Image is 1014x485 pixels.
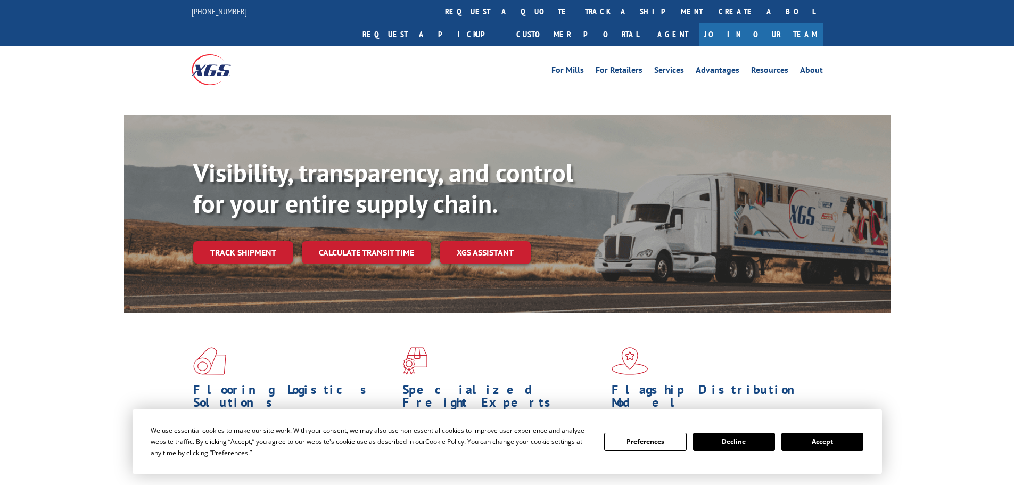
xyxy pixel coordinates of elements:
[425,437,464,446] span: Cookie Policy
[212,448,248,457] span: Preferences
[647,23,699,46] a: Agent
[302,241,431,264] a: Calculate transit time
[402,347,427,375] img: xgs-icon-focused-on-flooring-red
[612,383,813,414] h1: Flagship Distribution Model
[193,383,394,414] h1: Flooring Logistics Solutions
[192,6,247,17] a: [PHONE_NUMBER]
[751,66,788,78] a: Resources
[781,433,863,451] button: Accept
[596,66,642,78] a: For Retailers
[654,66,684,78] a: Services
[193,347,226,375] img: xgs-icon-total-supply-chain-intelligence-red
[699,23,823,46] a: Join Our Team
[355,23,508,46] a: Request a pickup
[440,241,531,264] a: XGS ASSISTANT
[800,66,823,78] a: About
[612,347,648,375] img: xgs-icon-flagship-distribution-model-red
[551,66,584,78] a: For Mills
[133,409,882,474] div: Cookie Consent Prompt
[696,66,739,78] a: Advantages
[604,433,686,451] button: Preferences
[193,241,293,264] a: Track shipment
[693,433,775,451] button: Decline
[151,425,591,458] div: We use essential cookies to make our site work. With your consent, we may also use non-essential ...
[402,383,604,414] h1: Specialized Freight Experts
[508,23,647,46] a: Customer Portal
[193,156,573,220] b: Visibility, transparency, and control for your entire supply chain.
